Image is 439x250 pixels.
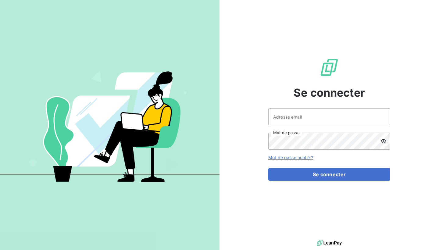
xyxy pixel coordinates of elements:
[294,84,365,101] span: Se connecter
[268,108,390,125] input: placeholder
[317,238,342,248] img: logo
[319,58,339,77] img: Logo LeanPay
[268,168,390,181] button: Se connecter
[268,155,313,160] a: Mot de passe oublié ?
